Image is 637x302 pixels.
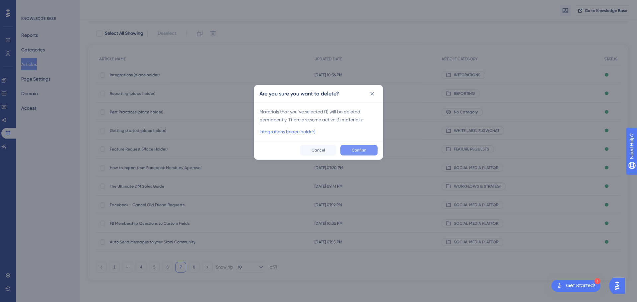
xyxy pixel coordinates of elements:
h2: Are you sure you want to delete? [259,90,339,98]
div: 1 [595,278,601,284]
span: Materials that you’ve selected ( 1 ) will be deleted permanently. There are some active ( 1 ) mat... [259,108,378,124]
a: Integrations (place holder) [259,128,316,136]
span: Need Help? [16,2,41,10]
span: Cancel [312,148,325,153]
div: Get Started! [566,282,595,289]
div: Open Get Started! checklist, remaining modules: 1 [551,280,601,292]
iframe: UserGuiding AI Assistant Launcher [609,276,629,296]
img: launcher-image-alternative-text [555,282,563,290]
span: Confirm [352,148,366,153]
